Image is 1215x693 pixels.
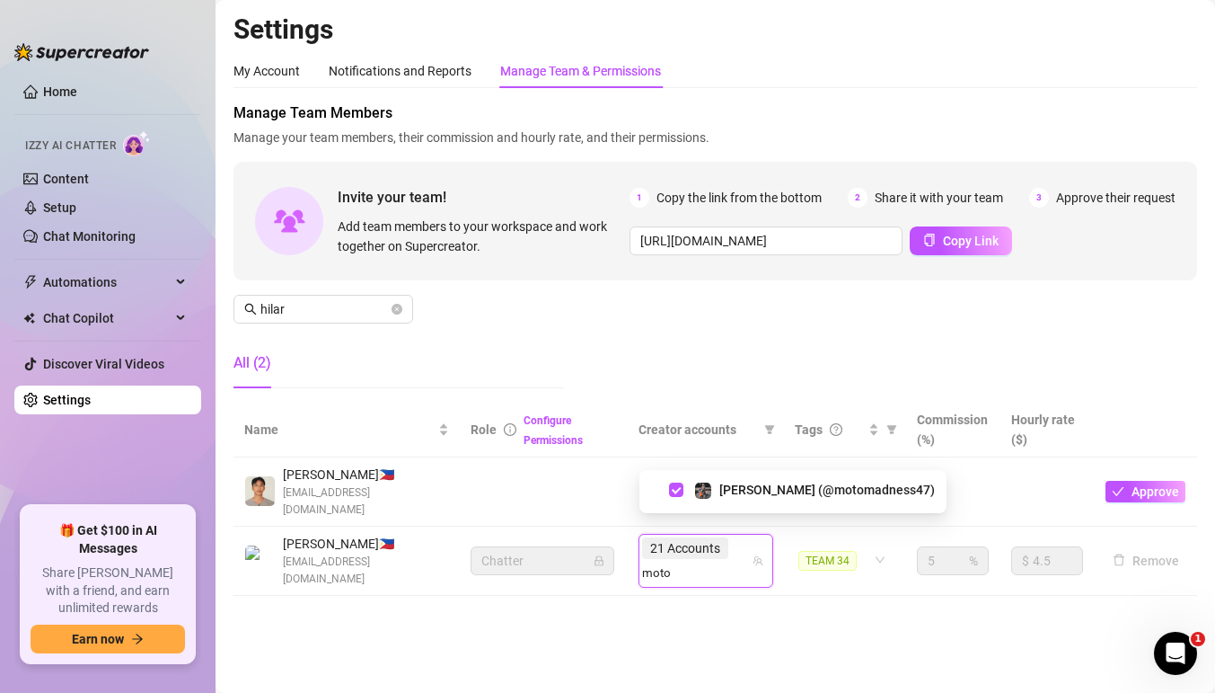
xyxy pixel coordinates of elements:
[31,564,185,617] span: Share [PERSON_NAME] with a friend, and earn unlimited rewards
[798,551,857,571] span: TEAM 34
[43,84,77,99] a: Home
[886,424,897,435] span: filter
[923,234,936,246] span: copy
[1112,485,1124,498] span: check
[43,229,136,244] a: Chat Monitoring
[1056,188,1175,208] span: Approve their request
[233,352,271,374] div: All (2)
[43,268,171,297] span: Automations
[910,227,1012,255] button: Copy Link
[906,403,1000,458] th: Commission (%)
[233,128,1197,147] span: Manage your team members, their commission and hourly rate, and their permissions.
[753,555,763,566] span: team
[233,102,1197,124] span: Manage Team Members
[245,546,275,575] img: hilario trapago
[31,522,185,557] span: 🎁 Get $100 in AI Messages
[1029,188,1049,208] span: 3
[23,275,38,289] span: thunderbolt
[795,420,823,440] span: Tags
[1000,403,1095,458] th: Hourly rate ($)
[650,538,720,558] span: 21 Accounts
[392,304,402,315] button: close-circle
[481,547,603,574] span: Chatter
[283,534,449,554] span: [PERSON_NAME] 🇵🇭
[43,393,91,407] a: Settings
[260,299,388,319] input: Search members
[1105,550,1186,572] button: Remove
[1131,484,1179,499] span: Approve
[338,217,622,256] span: Add team members to your workspace and work together on Supercreator.
[43,200,76,215] a: Setup
[848,188,867,208] span: 2
[25,138,116,155] span: Izzy AI Chatter
[504,423,516,436] span: info-circle
[719,483,935,497] span: [PERSON_NAME] (@motomadness47)
[695,483,711,499] img: Jayme (@motomadness47)
[1191,632,1205,646] span: 1
[283,465,449,484] span: [PERSON_NAME] 🇵🇭
[764,424,775,435] span: filter
[1154,632,1197,675] iframe: Intercom live chat
[245,476,275,506] img: Hilario Trapago
[43,304,171,333] span: Chat Copilot
[594,555,604,566] span: lock
[123,130,151,156] img: AI Chatter
[471,422,497,437] span: Role
[830,423,842,436] span: question-circle
[72,632,124,646] span: Earn now
[656,188,822,208] span: Copy the link from the bottom
[338,186,630,209] span: Invite your team!
[283,554,449,588] span: [EMAIL_ADDRESS][DOMAIN_NAME]
[283,484,449,519] span: [EMAIL_ADDRESS][DOMAIN_NAME]
[500,61,661,81] div: Manage Team & Permissions
[31,625,185,653] button: Earn nowarrow-right
[244,303,257,315] span: search
[638,420,757,440] span: Creator accounts
[630,188,649,208] span: 1
[669,483,683,497] span: Select tree node
[14,43,149,61] img: logo-BBDzfeDw.svg
[1105,481,1185,502] button: Approve
[233,61,300,81] div: My Account
[329,61,471,81] div: Notifications and Reports
[761,416,779,443] span: filter
[943,234,999,248] span: Copy Link
[875,188,1003,208] span: Share it with your team
[23,312,35,324] img: Chat Copilot
[233,403,460,458] th: Name
[524,414,583,447] a: Configure Permissions
[244,420,435,440] span: Name
[131,633,144,645] span: arrow-right
[883,416,901,443] span: filter
[43,357,164,371] a: Discover Viral Videos
[233,13,1197,47] h2: Settings
[642,538,728,559] span: 21 Accounts
[43,172,89,186] a: Content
